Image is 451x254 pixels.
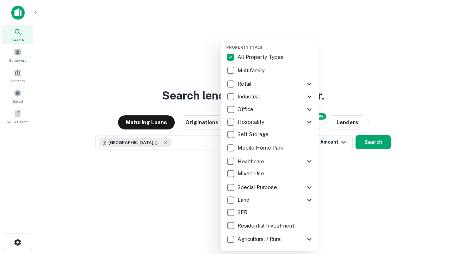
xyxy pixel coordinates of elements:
div: Agricultural / Rural [226,233,314,246]
p: Mixed Use [237,169,265,178]
p: Residential Investment [237,222,296,230]
iframe: Chat Widget [416,198,451,231]
span: Property Types [226,45,262,49]
div: Healthcare [226,155,314,168]
p: Industrial [237,92,261,101]
p: Office [237,105,255,114]
p: Hospitality [237,118,266,126]
div: Special Purpose [226,181,314,194]
div: Land [226,194,314,206]
p: Land [237,196,251,204]
div: Industrial [226,90,314,103]
p: All Property Types [237,53,285,61]
p: Healthcare [237,157,266,166]
div: Office [226,103,314,116]
p: Mobile Home Park [237,144,285,152]
p: SFR [237,208,249,217]
p: Self Storage [237,130,270,139]
div: Retail [226,78,314,90]
p: Retail [237,80,253,88]
p: Special Purpose [237,183,278,192]
p: Agricultural / Rural [237,235,283,243]
p: Multifamily [237,66,266,75]
div: Hospitality [226,116,314,128]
